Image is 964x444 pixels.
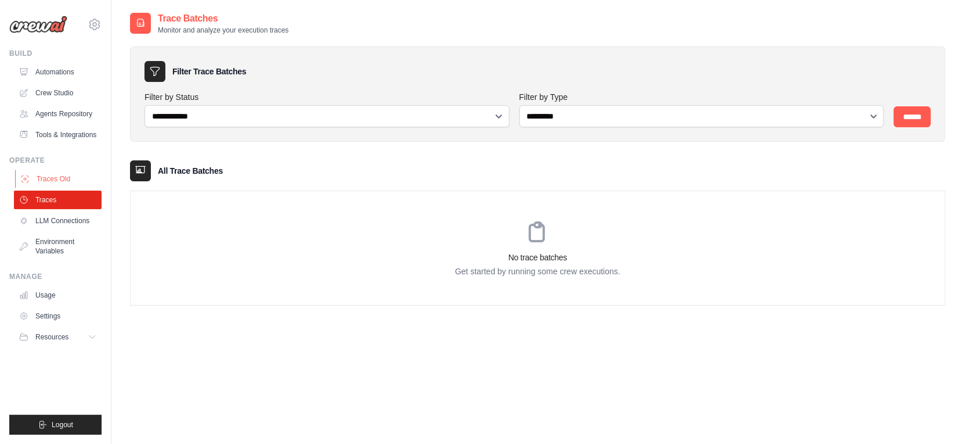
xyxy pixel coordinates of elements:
[14,232,102,260] a: Environment Variables
[14,84,102,102] a: Crew Studio
[14,307,102,325] a: Settings
[14,105,102,123] a: Agents Repository
[9,272,102,281] div: Manage
[14,286,102,305] a: Usage
[9,16,67,33] img: Logo
[35,332,68,342] span: Resources
[145,91,510,103] label: Filter by Status
[14,191,102,209] a: Traces
[158,165,223,177] h3: All Trace Batches
[158,26,288,35] p: Monitor and analyze your execution traces
[9,415,102,435] button: Logout
[131,252,945,263] h3: No trace batches
[14,212,102,230] a: LLM Connections
[14,63,102,81] a: Automations
[14,126,102,144] a: Tools & Integrations
[15,170,103,188] a: Traces Old
[131,266,945,277] p: Get started by running some crew executions.
[172,66,246,77] h3: Filter Trace Batches
[9,49,102,58] div: Build
[519,91,885,103] label: Filter by Type
[158,12,288,26] h2: Trace Batches
[9,156,102,165] div: Operate
[52,420,73,429] span: Logout
[14,328,102,346] button: Resources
